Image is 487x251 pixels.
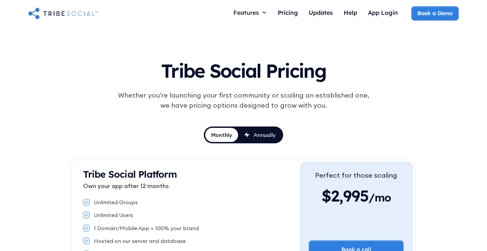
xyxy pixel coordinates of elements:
strong: Tribe Social Platform [83,168,177,180]
h1: Tribe Social Pricing [87,54,400,85]
a: Pricing [272,6,303,21]
a: Updates [303,6,338,21]
a: Book a Demo [411,6,459,20]
div: Updates [309,9,333,16]
div: Features [228,6,272,19]
a: home [28,6,98,20]
div: Annually [254,131,276,139]
div: $2,995 [315,186,397,206]
div: Pricing [278,9,298,16]
p: Own your app after 12 months [83,181,300,190]
div: Unlimited Groups [94,199,138,206]
div: 1 Domain/Mobile App + 100% your brand [94,224,199,232]
div: Monthly [211,131,232,139]
span: /mo [369,191,391,208]
div: App Login [368,9,398,16]
div: Unlimited Users [94,211,133,219]
a: Help [338,6,363,21]
a: App Login [363,6,403,21]
div: Help [344,9,357,16]
div: Hosted on our server and database [94,237,186,245]
div: Whether you're launching your first community or scaling an established one, we have pricing opti... [114,90,373,110]
div: Features [233,9,259,16]
div: Perfect for those scaling [315,170,397,180]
